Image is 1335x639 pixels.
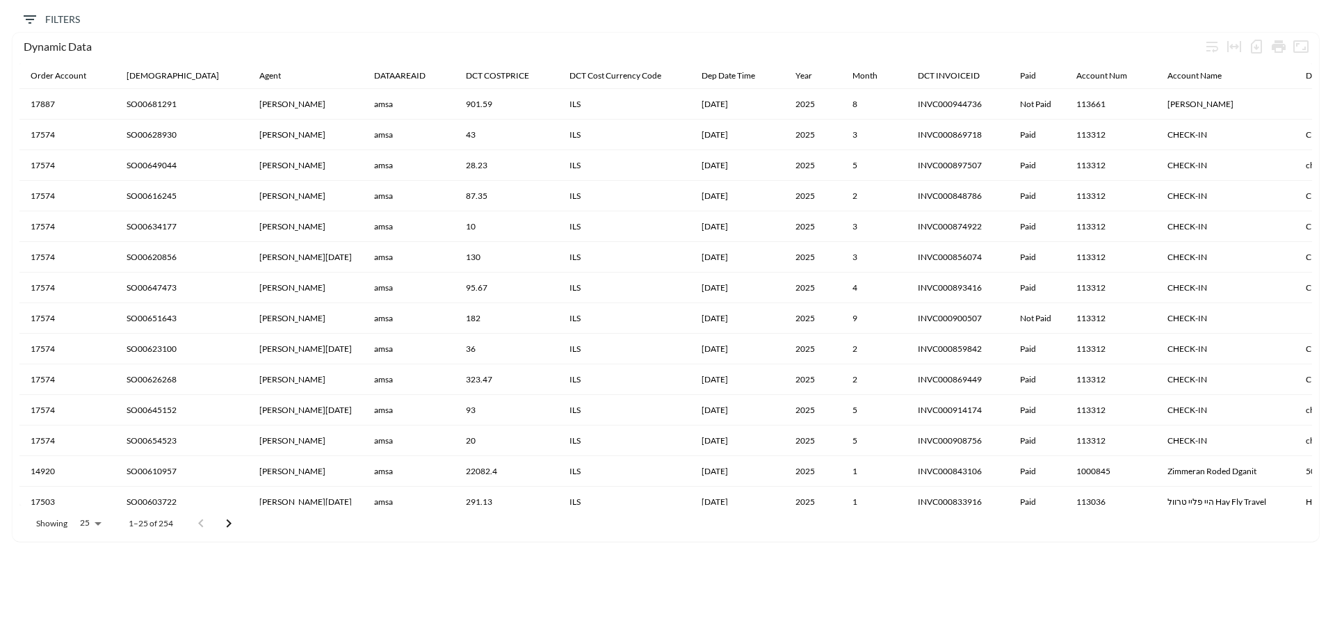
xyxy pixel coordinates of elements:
th: Shaked Shlomo [248,426,363,456]
th: Shlomi Bergic [248,89,363,120]
th: Paid [1009,211,1065,242]
th: 01/20/2025 [690,487,784,517]
th: 2025 [784,273,841,303]
th: 17574 [19,181,115,211]
th: 901.59 [455,89,558,120]
span: DCT INVOICEID [918,67,998,84]
th: 1000845 [1065,456,1156,487]
th: 113036 [1065,487,1156,517]
th: Paid [1009,150,1065,181]
div: Toggle table layout between fixed and auto (default: auto) [1223,35,1245,58]
th: amsa [363,242,455,273]
th: 95.67 [455,273,558,303]
th: 08/04/2025 [690,89,784,120]
th: Shlomi Bergic [248,150,363,181]
th: INVC000833916 [907,487,1009,517]
th: 5 [841,395,907,426]
th: Paid [1009,273,1065,303]
th: ILS [558,89,690,120]
th: ILS [558,242,690,273]
th: 323.47 [455,364,558,395]
th: 17574 [19,364,115,395]
th: SO00610957 [115,456,248,487]
th: Not Paid [1009,303,1065,334]
span: Account Name [1167,67,1240,84]
th: INVC000914174 [907,395,1009,426]
th: היי פליי טרוול Hay Fly Travel [1156,487,1295,517]
th: 113312 [1065,150,1156,181]
th: 2025 [784,426,841,456]
th: Paid [1009,334,1065,364]
span: DCT Cost Currency Code [569,67,679,84]
th: CHECK-IN [1156,334,1295,364]
th: 113312 [1065,303,1156,334]
th: INVC000900507 [907,303,1009,334]
button: Fullscreen [1290,35,1312,58]
th: 10 [455,211,558,242]
th: 2 [841,181,907,211]
th: INVC000848786 [907,181,1009,211]
th: 05/22/2025 [690,395,784,426]
button: Go to next page [215,510,243,537]
th: amsa [363,334,455,364]
th: ILS [558,120,690,150]
th: ILS [558,395,690,426]
th: 17574 [19,395,115,426]
th: 3 [841,120,907,150]
th: 17574 [19,242,115,273]
th: Paid [1009,487,1065,517]
th: ILS [558,211,690,242]
div: Dynamic Data [24,40,1201,53]
th: 17574 [19,303,115,334]
th: 17887 [19,89,115,120]
th: 17574 [19,334,115,364]
div: Account Name [1167,67,1222,84]
th: 2025 [784,395,841,426]
th: ILS [558,364,690,395]
th: SO00647473 [115,273,248,303]
th: 113312 [1065,181,1156,211]
th: 04/29/2025 [690,273,784,303]
th: amsa [363,426,455,456]
th: CHECK-IN [1156,211,1295,242]
th: 5 [841,150,907,181]
th: INVC000869718 [907,120,1009,150]
th: 17503 [19,487,115,517]
span: Year [795,67,830,84]
span: Salesid [127,67,237,84]
th: Paid [1009,181,1065,211]
div: DCT Cost Currency Code [569,67,661,84]
th: 113312 [1065,395,1156,426]
th: Moshe Dahan [248,242,363,273]
th: ILS [558,334,690,364]
th: 43 [455,120,558,150]
th: INVC000859842 [907,334,1009,364]
div: Wrap text [1201,35,1223,58]
th: Shlomi Bergic [248,120,363,150]
th: SO00603722 [115,487,248,517]
th: 05/07/2025 [690,150,784,181]
th: SO00623100 [115,334,248,364]
th: Paid [1009,120,1065,150]
th: Moshe Dahan [248,487,363,517]
th: amsa [363,273,455,303]
th: amsa [363,211,455,242]
th: 113312 [1065,242,1156,273]
div: Paid [1020,67,1036,84]
th: 113312 [1065,273,1156,303]
th: 09/02/2025 [690,303,784,334]
th: SO00626268 [115,364,248,395]
th: INVC000893416 [907,273,1009,303]
th: Paid [1009,395,1065,426]
th: Rona Ohayon [248,456,363,487]
div: Year [795,67,812,84]
th: Moshe Dahan [248,334,363,364]
th: INVC000856074 [907,242,1009,273]
th: 1 [841,456,907,487]
th: 113312 [1065,426,1156,456]
th: SO00649044 [115,150,248,181]
th: Amer Mahdi [1156,89,1295,120]
th: ILS [558,273,690,303]
th: amsa [363,456,455,487]
span: Account Num [1076,67,1145,84]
